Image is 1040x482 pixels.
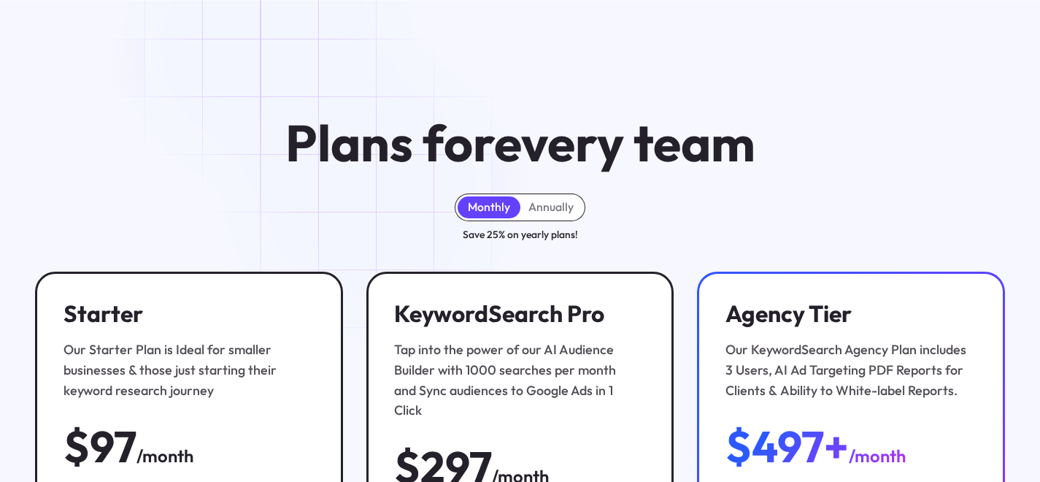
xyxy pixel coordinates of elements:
[725,424,849,470] div: $497+
[849,443,906,470] div: /month
[63,300,307,328] h3: Starter
[468,200,510,215] div: Monthly
[725,300,969,328] h3: Agency Tier
[285,116,755,170] h1: Plans for
[63,340,307,401] div: Our Starter Plan is Ideal for smaller businesses & those just starting their keyword research jou...
[528,200,574,215] div: Annually
[394,340,638,421] div: Tap into the power of our AI Audience Builder with 1000 searches per month and Sync audiences to ...
[394,300,638,328] h3: KeywordSearch Pro
[494,110,755,175] span: every team
[463,227,578,243] div: Save 25% on yearly plans!
[136,443,193,470] div: /month
[725,340,969,401] div: Our KeywordSearch Agency Plan includes 3 Users, AI Ad Targeting PDF Reports for Clients & Ability...
[63,424,136,470] div: $97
